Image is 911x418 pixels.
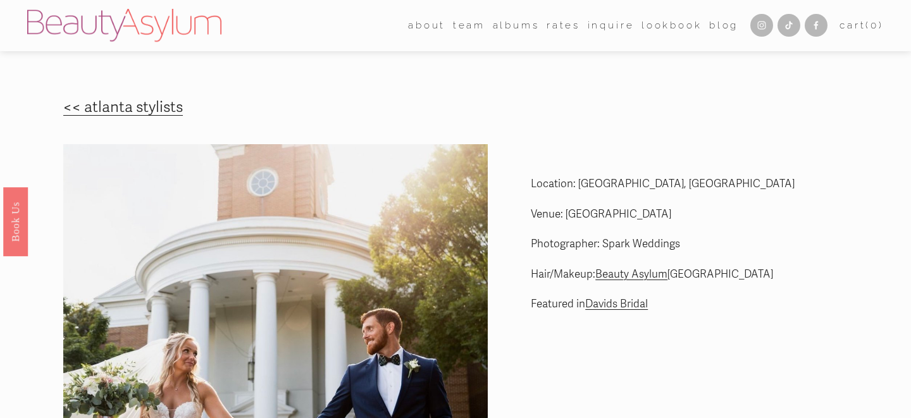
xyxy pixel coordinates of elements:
[750,14,773,37] a: Instagram
[408,17,445,34] span: about
[27,9,221,42] img: Beauty Asylum | Bridal Hair &amp; Makeup Charlotte &amp; Atlanta
[641,16,702,35] a: Lookbook
[63,98,183,116] a: << atlanta stylists
[531,295,848,314] p: Featured in
[453,17,485,34] span: team
[778,14,800,37] a: TikTok
[531,265,848,285] p: Hair/Makeup: [GEOGRAPHIC_DATA]
[871,20,879,31] span: 0
[493,16,540,35] a: albums
[531,175,848,194] p: Location: [GEOGRAPHIC_DATA], [GEOGRAPHIC_DATA]
[805,14,827,37] a: Facebook
[585,297,648,310] a: Davids Bridal
[531,205,848,224] p: Venue: [GEOGRAPHIC_DATA]
[3,187,28,255] a: Book Us
[709,16,738,35] a: Blog
[588,16,635,35] a: Inquire
[531,235,848,254] p: Photographer: Spark Weddings
[547,16,580,35] a: Rates
[408,16,445,35] a: folder dropdown
[865,20,883,31] span: ( )
[595,267,667,281] a: Beauty Asylum
[453,16,485,35] a: folder dropdown
[840,17,884,34] a: 0 items in cart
